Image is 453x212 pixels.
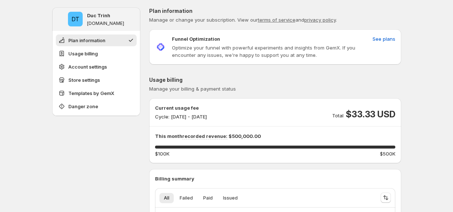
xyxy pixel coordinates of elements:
p: Billing summary [155,175,395,182]
p: Optimize your funnel with powerful experiments and insights from GemX. If you encounter any issue... [172,44,370,59]
button: Usage billing [56,48,137,59]
button: Plan information [56,34,137,46]
p: Plan information [149,7,401,15]
span: $33.33 USD [346,109,395,120]
p: Funnel Optimization [172,35,220,43]
p: Cycle: [DATE] - [DATE] [155,113,207,120]
p: [DOMAIN_NAME] [87,21,124,26]
span: Failed [180,195,193,201]
text: DT [72,15,79,23]
a: privacy policy [304,17,336,23]
button: Danger zone [56,100,137,112]
img: Funnel Optimization [155,41,166,52]
span: Account settings [68,63,107,70]
span: Plan information [68,37,105,44]
span: Templates by GemX [68,89,114,97]
p: Usage billing [149,76,401,84]
a: terms of service [258,17,295,23]
span: See plans [373,35,395,43]
span: All [164,195,169,201]
span: Danger zone [68,103,98,110]
p: Current usage fee [155,104,207,112]
button: Templates by GemX [56,87,137,99]
button: Store settings [56,74,137,86]
span: $500K [380,150,395,157]
p: Total [332,112,344,119]
span: Manage or change your subscription. View our and . [149,17,337,23]
span: $100K [155,150,169,157]
span: Issued [223,195,238,201]
button: Sort the results [381,193,391,203]
span: Paid [203,195,213,201]
span: Duc Trinh [68,12,83,26]
span: recorded revenue: [182,133,227,139]
p: This month $500,000.00 [155,132,395,140]
button: Account settings [56,61,137,73]
span: Manage your billing & payment status [149,86,236,92]
span: Store settings [68,76,100,84]
button: See plans [368,33,400,45]
p: Duc Trinh [87,12,110,19]
span: Usage billing [68,50,98,57]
